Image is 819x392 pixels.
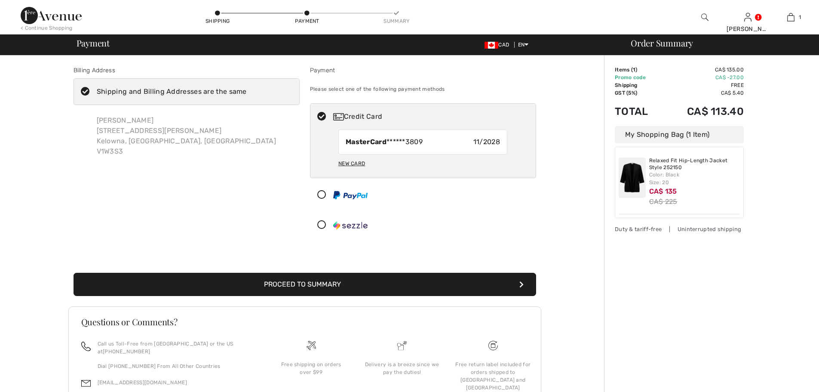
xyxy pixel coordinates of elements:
[663,89,744,97] td: CA$ 5.40
[649,198,678,206] s: CA$ 225
[615,225,744,233] div: Duty & tariff-free | Uninterrupted shipping
[333,113,344,120] img: Credit Card
[205,17,230,25] div: Shipping
[615,66,663,74] td: Items ( )
[518,42,529,48] span: EN
[485,42,498,49] img: Canadian Dollar
[485,42,512,48] span: CAD
[764,366,810,388] iframe: Opens a widget where you can find more information
[454,361,532,392] div: Free return label included for orders shipped to [GEOGRAPHIC_DATA] and [GEOGRAPHIC_DATA]
[294,17,320,25] div: Payment
[633,67,635,73] span: 1
[615,81,663,89] td: Shipping
[74,66,300,75] div: Billing Address
[333,191,368,199] img: PayPal
[397,341,407,350] img: Delivery is a breeze since we pay the duties!
[338,156,365,171] div: New Card
[488,341,498,350] img: Free shipping on orders over $99
[383,17,409,25] div: Summary
[81,379,91,388] img: email
[310,66,536,75] div: Payment
[615,89,663,97] td: GST (5%)
[90,108,283,164] div: [PERSON_NAME] [STREET_ADDRESS][PERSON_NAME] Kelowna, [GEOGRAPHIC_DATA], [GEOGRAPHIC_DATA] V1W3S3
[649,187,677,195] span: CA$ 135
[74,273,536,296] button: Proceed to Summary
[787,12,794,22] img: My Bag
[619,157,646,198] img: Relaxed Fit Hip-Length Jacket Style 252150
[663,74,744,81] td: CA$ -27.00
[103,349,150,355] a: [PHONE_NUMBER]
[473,137,500,147] span: 11/2028
[346,138,386,146] strong: MasterCard
[98,362,255,370] p: Dial [PHONE_NUMBER] From All Other Countries
[97,86,247,97] div: Shipping and Billing Addresses are the same
[649,157,740,171] a: Relaxed Fit Hip-Length Jacket Style 252150
[727,25,769,34] div: [PERSON_NAME]
[21,7,82,24] img: 1ère Avenue
[744,13,752,21] a: Sign In
[21,24,73,32] div: < Continue Shopping
[333,221,368,230] img: Sezzle
[620,39,814,47] div: Order Summary
[98,380,187,386] a: [EMAIL_ADDRESS][DOMAIN_NAME]
[307,341,316,350] img: Free shipping on orders over $99
[77,39,110,47] span: Payment
[98,340,255,355] p: Call us Toll-Free from [GEOGRAPHIC_DATA] or the US at
[363,361,441,376] div: Delivery is a breeze since we pay the duties!
[663,81,744,89] td: Free
[663,66,744,74] td: CA$ 135.00
[615,126,744,143] div: My Shopping Bag (1 Item)
[615,74,663,81] td: Promo code
[81,342,91,351] img: call
[273,361,350,376] div: Free shipping on orders over $99
[799,13,801,21] span: 1
[770,12,812,22] a: 1
[701,12,709,22] img: search the website
[81,318,528,326] h3: Questions or Comments?
[310,78,536,100] div: Please select one of the following payment methods
[663,97,744,126] td: CA$ 113.40
[333,111,530,122] div: Credit Card
[744,12,752,22] img: My Info
[615,97,663,126] td: Total
[649,171,740,186] div: Color: Black Size: 20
